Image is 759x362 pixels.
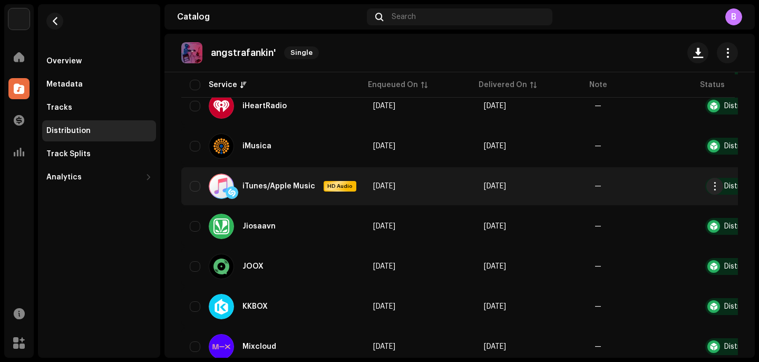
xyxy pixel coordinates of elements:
re-m-nav-item: Metadata [42,74,156,95]
div: iHeartRadio [242,102,287,110]
div: Service [209,80,237,90]
span: Oct 5, 2025 [373,343,395,350]
div: iMusica [242,142,271,150]
span: Oct 6, 2025 [484,343,506,350]
re-m-nav-item: Tracks [42,97,156,118]
re-a-table-badge: — [595,263,601,270]
div: iTunes/Apple Music [242,183,315,190]
span: Single [284,46,319,59]
re-a-table-badge: — [595,183,601,190]
span: Oct 6, 2025 [484,263,506,270]
re-a-table-badge: — [595,142,601,150]
div: Tracks [46,103,72,112]
re-a-table-badge: — [595,223,601,230]
re-m-nav-item: Distribution [42,120,156,141]
span: Oct 6, 2025 [484,142,506,150]
span: Oct 5, 2025 [373,142,395,150]
span: Oct 6, 2025 [484,102,506,110]
div: Mixcloud [242,343,276,350]
div: KKBOX [242,303,268,310]
span: Oct 5, 2025 [373,303,395,310]
span: Oct 6, 2025 [484,303,506,310]
img: 4d355f5d-9311-46a2-b30d-525bdb8252bf [8,8,30,30]
div: Enqueued On [368,80,418,90]
div: Delivered On [479,80,527,90]
span: Search [392,13,416,21]
div: Jiosaavn [242,223,276,230]
span: Oct 6, 2025 [484,183,506,190]
re-a-table-badge: — [595,102,601,110]
span: HD Audio [325,183,355,190]
div: Metadata [46,80,83,89]
span: Oct 5, 2025 [373,183,395,190]
re-m-nav-dropdown: Analytics [42,167,156,188]
span: Oct 5, 2025 [373,102,395,110]
span: Oct 5, 2025 [373,263,395,270]
re-a-table-badge: — [595,343,601,350]
span: Oct 5, 2025 [373,223,395,230]
img: 1ff1b90c-1c7e-461d-919b-3145c394b573 [181,42,202,63]
p: angstrafankin' [211,47,276,59]
re-m-nav-item: Track Splits [42,144,156,165]
re-a-table-badge: — [595,303,601,310]
div: Analytics [46,173,82,182]
re-m-nav-item: Overview [42,51,156,72]
div: Distribution [46,127,91,135]
span: Oct 6, 2025 [484,223,506,230]
div: JOOX [242,263,264,270]
div: Overview [46,57,82,65]
div: Track Splits [46,150,91,158]
div: Catalog [177,13,363,21]
div: B [725,8,742,25]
